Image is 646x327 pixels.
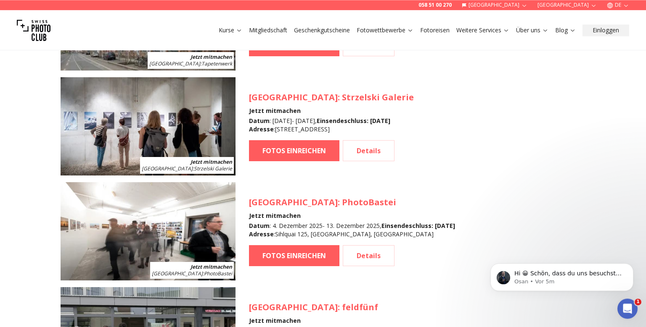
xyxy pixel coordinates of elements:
[478,246,646,304] iframe: Intercom notifications Nachricht
[142,165,232,172] span: : Strzelski Galerie
[17,13,50,47] img: Swiss photo club
[249,222,455,238] div: : 4. Dezember 2025 - 13. Dezember 2025 , : Sihlquai 125, [GEOGRAPHIC_DATA], [GEOGRAPHIC_DATA]
[149,60,232,67] span: : Tapetenwerk
[249,92,338,103] span: [GEOGRAPHIC_DATA]
[249,317,455,325] h4: Jetzt mitmachen
[343,140,394,161] a: Details
[249,222,270,230] b: Datum
[249,196,455,208] h3: : PhotoBastei
[353,24,417,36] button: Fotowettbewerbe
[249,117,414,133] div: : [DATE] - [DATE] , : [STREET_ADDRESS]
[456,26,509,34] a: Weitere Services
[381,222,455,230] b: Einsendeschluss : [DATE]
[191,53,232,60] b: Jetzt mitmachen
[420,26,450,34] a: Fotoreisen
[61,182,236,280] img: SPC Photo Awards Zürich: Dezember 2025
[61,77,236,175] img: SPC Photo Awards STUTTGART November 2025
[317,117,390,125] b: Einsendeschluss : [DATE]
[191,263,232,270] b: Jetzt mitmachen
[215,24,246,36] button: Kurse
[249,125,274,133] b: Adresse
[249,26,287,34] a: Mitgliedschaft
[582,24,629,36] button: Einloggen
[249,301,455,313] h3: : feldfünf
[516,26,548,34] a: Über uns
[343,245,394,266] a: Details
[249,107,414,115] h4: Jetzt mitmachen
[249,196,338,208] span: [GEOGRAPHIC_DATA]
[249,230,274,238] b: Adresse
[249,117,270,125] b: Datum
[152,270,203,277] span: [GEOGRAPHIC_DATA]
[219,26,242,34] a: Kurse
[555,26,576,34] a: Blog
[191,158,232,165] b: Jetzt mitmachen
[635,298,641,305] span: 1
[249,140,339,161] a: FOTOS EINREICHEN
[418,2,452,8] a: 058 51 00 270
[417,24,453,36] button: Fotoreisen
[249,245,339,266] a: FOTOS EINREICHEN
[552,24,579,36] button: Blog
[249,212,455,220] h4: Jetzt mitmachen
[453,24,513,36] button: Weitere Services
[513,24,552,36] button: Über uns
[294,26,350,34] a: Geschenkgutscheine
[357,26,413,34] a: Fotowettbewerbe
[152,270,232,277] span: : PhotoBastei
[249,92,414,103] h3: : Strzelski Galerie
[291,24,353,36] button: Geschenkgutscheine
[142,165,193,172] span: [GEOGRAPHIC_DATA]
[249,301,338,313] span: [GEOGRAPHIC_DATA]
[246,24,291,36] button: Mitgliedschaft
[149,60,200,67] span: [GEOGRAPHIC_DATA]
[617,298,638,319] iframe: Intercom live chat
